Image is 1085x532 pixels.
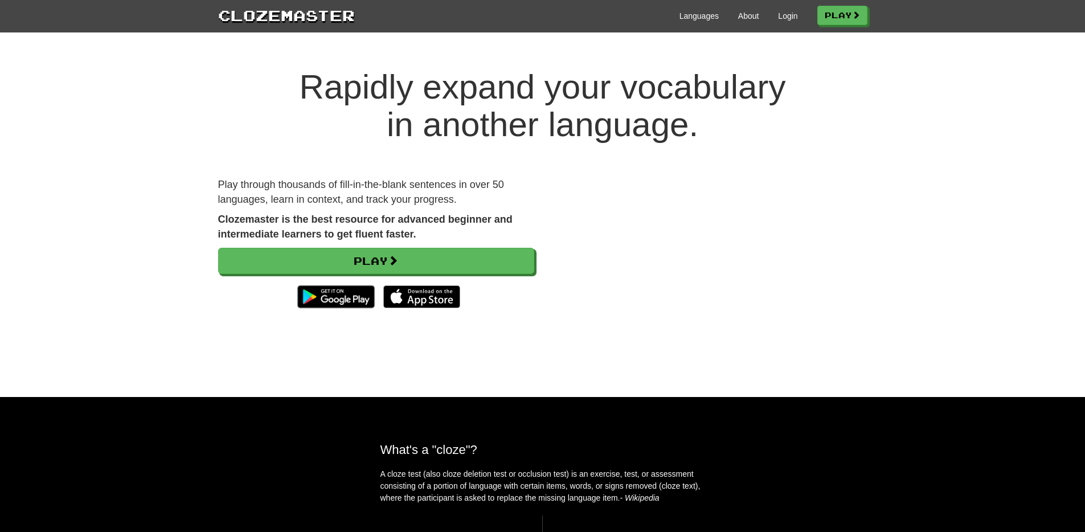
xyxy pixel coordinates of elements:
a: Play [817,6,867,25]
em: - Wikipedia [620,493,660,502]
strong: Clozemaster is the best resource for advanced beginner and intermediate learners to get fluent fa... [218,214,513,240]
img: Get it on Google Play [292,280,380,314]
img: Download_on_the_App_Store_Badge_US-UK_135x40-25178aeef6eb6b83b96f5f2d004eda3bffbb37122de64afbaef7... [383,285,460,308]
a: Play [218,248,534,274]
a: Languages [679,10,719,22]
a: Login [778,10,797,22]
p: Play through thousands of fill-in-the-blank sentences in over 50 languages, learn in context, and... [218,178,534,207]
a: Clozemaster [218,5,355,26]
p: A cloze test (also cloze deletion test or occlusion test) is an exercise, test, or assessment con... [380,468,705,504]
a: About [738,10,759,22]
h2: What's a "cloze"? [380,443,705,457]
